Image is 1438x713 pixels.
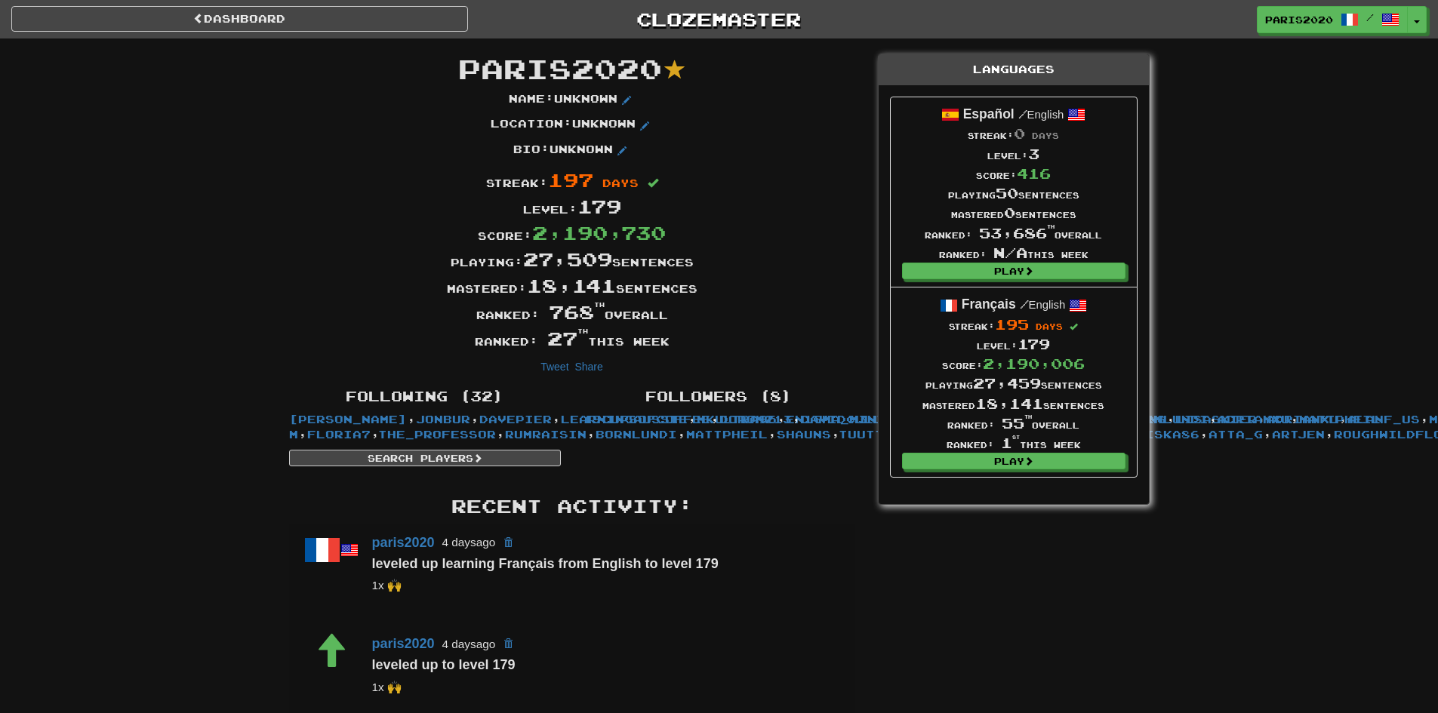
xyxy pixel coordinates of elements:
[574,361,602,373] a: Share
[527,274,616,297] span: 18,141
[577,195,621,217] span: 179
[922,433,1104,453] div: Ranked: this week
[1001,435,1020,451] span: 1
[1024,414,1032,420] sup: th
[925,164,1102,183] div: Score:
[1272,428,1325,441] a: artjen
[479,413,552,426] a: davepier
[289,389,561,404] h4: Following (32)
[975,395,1043,412] span: 18,141
[1047,224,1055,229] sup: th
[839,428,893,441] a: Tuutti
[925,183,1102,203] div: Playing sentences
[572,382,867,427] div: , , , , , , ,
[596,428,677,441] a: bornlundi
[686,428,768,441] a: mattpheil
[278,246,867,272] div: Playing: sentences
[925,243,1102,263] div: Ranked: this week
[922,394,1104,413] div: Mastered sentences
[278,272,867,299] div: Mastered: sentences
[379,428,496,441] a: The_Professor
[372,556,719,571] strong: leveled up learning Français from English to level 179
[513,142,631,160] p: Bio : Unknown
[1218,413,1290,426] a: Adrianxu
[983,355,1085,372] span: 2,190,006
[1070,323,1078,331] span: Streak includes today.
[547,327,588,349] span: 27
[540,361,568,373] a: Tweet
[1018,109,1064,121] small: English
[922,354,1104,373] div: Score:
[11,6,468,32] a: Dashboard
[973,375,1041,392] span: 27,459
[491,116,654,134] p: Location : Unknown
[442,536,496,549] small: 4 days ago
[307,428,371,441] a: Floria7
[1127,413,1209,426] a: bornlundi
[505,428,587,441] a: rumraisin
[777,428,831,441] a: ShaunS
[577,327,588,335] sup: th
[925,144,1102,164] div: Level:
[523,247,612,270] span: 27,509
[289,450,561,466] a: Search Players
[561,413,688,426] a: learningaussie
[1020,297,1029,311] span: /
[509,91,636,109] p: Name : Unknown
[594,301,605,309] sup: th
[278,167,867,193] div: Streak:
[584,413,710,426] a: 19cupsofcoffee
[278,382,572,466] div: , , , , , , , , , , , , , , , , , , , , , , , , , , , , , , ,
[1012,435,1020,440] sup: st
[993,244,1027,261] span: N/A
[1004,204,1015,221] span: 0
[372,534,435,549] a: paris2020
[879,54,1149,85] div: Languages
[1347,413,1420,426] a: alanf_us
[979,225,1055,241] span: 53,686
[372,579,402,592] small: 19cupsofcoffee
[1018,107,1027,121] span: /
[1127,428,1199,441] a: eliska86
[548,168,593,191] span: 197
[1299,413,1381,426] a: mattpheil
[963,106,1015,121] strong: Español
[1002,415,1032,432] span: 55
[925,124,1102,143] div: Streak:
[902,453,1125,469] a: Play
[719,413,792,426] a: doron213
[278,193,867,220] div: Level:
[902,263,1125,279] a: Play
[1014,125,1025,142] span: 0
[458,52,662,85] span: paris2020
[962,297,1016,312] strong: Français
[549,300,605,323] span: 768
[1018,336,1050,352] span: 179
[801,413,901,426] a: davidculley
[922,334,1104,354] div: Level:
[416,413,470,426] a: jonbur
[372,636,435,651] a: paris2020
[1017,165,1051,182] span: 416
[925,223,1102,243] div: Ranked: overall
[278,299,867,325] div: Ranked: overall
[602,177,639,189] span: days
[372,657,516,672] strong: leveled up to level 179
[922,315,1104,334] div: Streak:
[1257,6,1408,33] a: paris2020 /
[922,373,1104,393] div: Playing sentences
[1036,321,1063,331] span: days
[278,325,867,352] div: Ranked: this week
[1020,299,1066,311] small: English
[1028,146,1039,162] span: 3
[1265,13,1333,26] span: paris2020
[584,389,855,404] h4: Followers (8)
[996,185,1018,201] span: 50
[532,221,666,244] span: 2,190,730
[995,316,1029,333] span: 195
[289,496,855,516] h3: Recent Activity:
[278,220,867,246] div: Score:
[372,681,402,693] small: 19cupsofcoffee
[442,638,496,650] small: 4 days ago
[1366,12,1374,23] span: /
